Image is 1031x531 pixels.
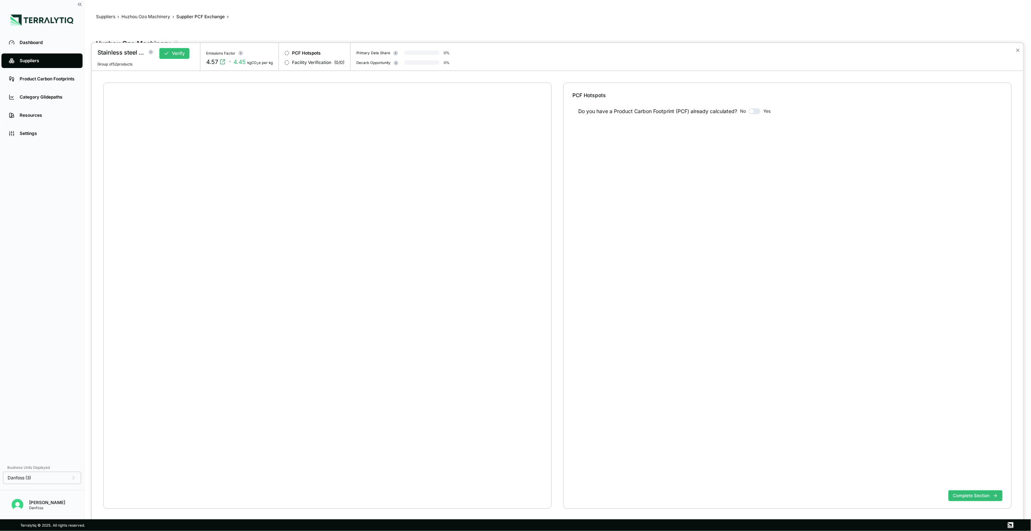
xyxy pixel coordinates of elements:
span: Facility Verification [292,60,331,65]
div: 4.57 [206,57,218,66]
div: Decarb Opportunity [356,60,391,65]
div: PCF Hotspots [572,92,1003,99]
div: 0 % [444,60,449,65]
button: Verify [159,48,189,59]
span: PCF Hotspots [292,50,321,56]
span: Group of 52 products [97,62,132,66]
div: Do you have a Product Carbon Footprint (PCF) already calculated? [578,108,737,115]
button: Complete Section [948,490,1003,501]
div: Stainless steel cutting/stamping part [97,48,144,57]
div: kgCO e per kg [247,60,273,65]
span: Yes [763,108,771,114]
button: Close [1016,46,1020,55]
span: ( 0 / 0 ) [334,60,344,65]
span: No [740,108,746,114]
svg: View audit trail [220,59,225,65]
sub: 2 [257,62,259,65]
div: Primary Data Share [356,51,390,55]
div: Emissions Factor [206,51,235,55]
div: 4.45 [233,57,246,66]
div: 0 % [444,51,449,55]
